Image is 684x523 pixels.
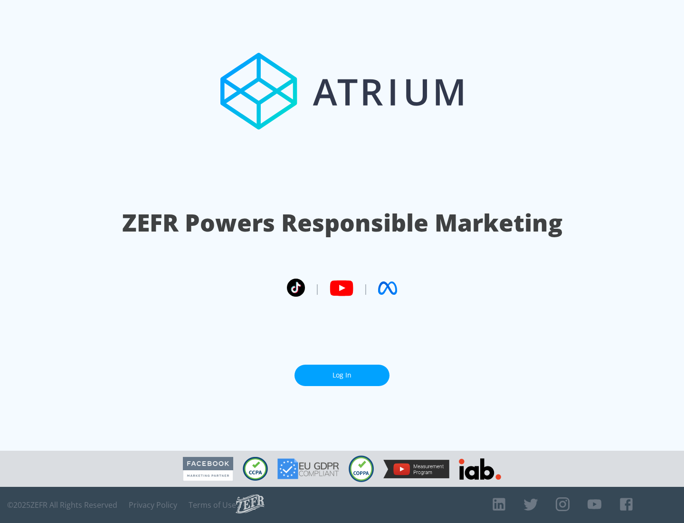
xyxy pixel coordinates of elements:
a: Privacy Policy [129,500,177,510]
a: Terms of Use [189,500,236,510]
img: GDPR Compliant [277,458,339,479]
span: | [363,281,369,295]
h1: ZEFR Powers Responsible Marketing [122,206,562,239]
img: COPPA Compliant [349,455,374,482]
img: CCPA Compliant [243,457,268,481]
img: Facebook Marketing Partner [183,457,233,481]
img: IAB [459,458,501,480]
a: Log In [294,365,389,386]
img: YouTube Measurement Program [383,460,449,478]
span: | [314,281,320,295]
span: © 2025 ZEFR All Rights Reserved [7,500,117,510]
